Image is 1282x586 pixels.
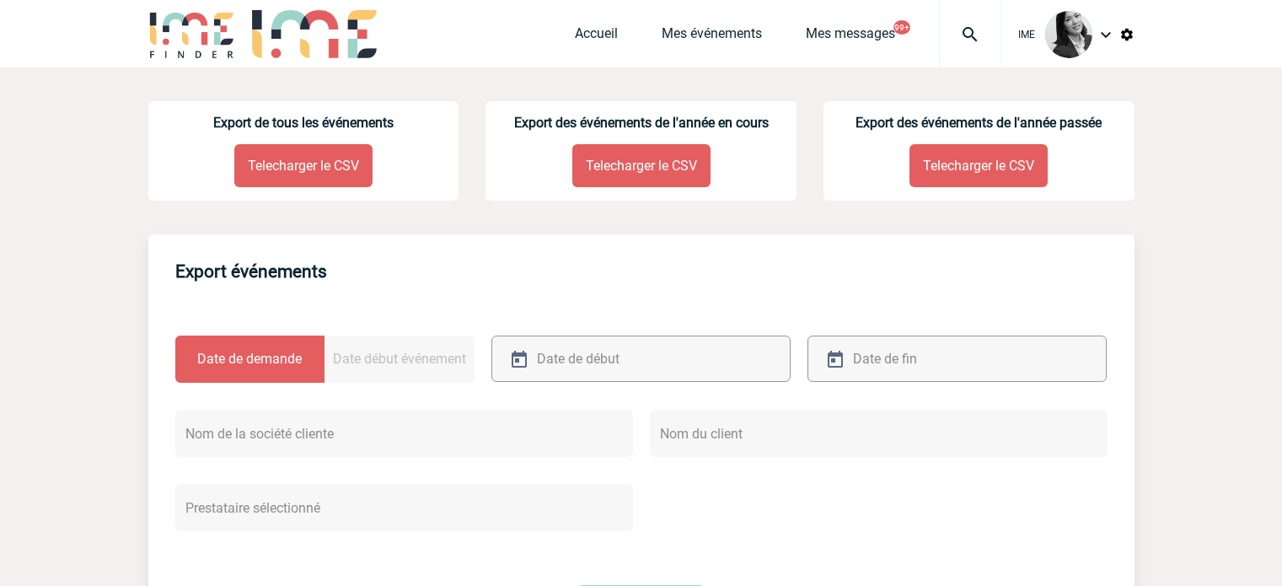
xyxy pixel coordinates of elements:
a: Telecharger le CSV [572,144,711,187]
img: 101052-0.jpg [1045,11,1092,58]
h3: Export de tous les événements [148,115,459,131]
input: Nom de la société cliente [175,410,633,457]
img: IME-Finder [148,10,236,58]
a: Accueil [575,25,618,49]
label: Date de demande [175,336,325,383]
a: Mes messages [806,25,895,49]
a: Telecharger le CSV [234,144,373,187]
input: Date de fin [849,347,1027,371]
label: Date début événement [325,336,475,383]
input: Date de début [533,347,711,371]
h3: Export des événements de l'année en cours [485,115,797,131]
a: Telecharger le CSV [909,144,1048,187]
input: Prestataire sélectionné [175,484,633,531]
button: 99+ [893,20,910,35]
a: Mes événements [662,25,762,49]
span: IME [1018,29,1035,40]
h4: Export événements [175,261,327,282]
h3: Export des événements de l'année passée [823,115,1134,131]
